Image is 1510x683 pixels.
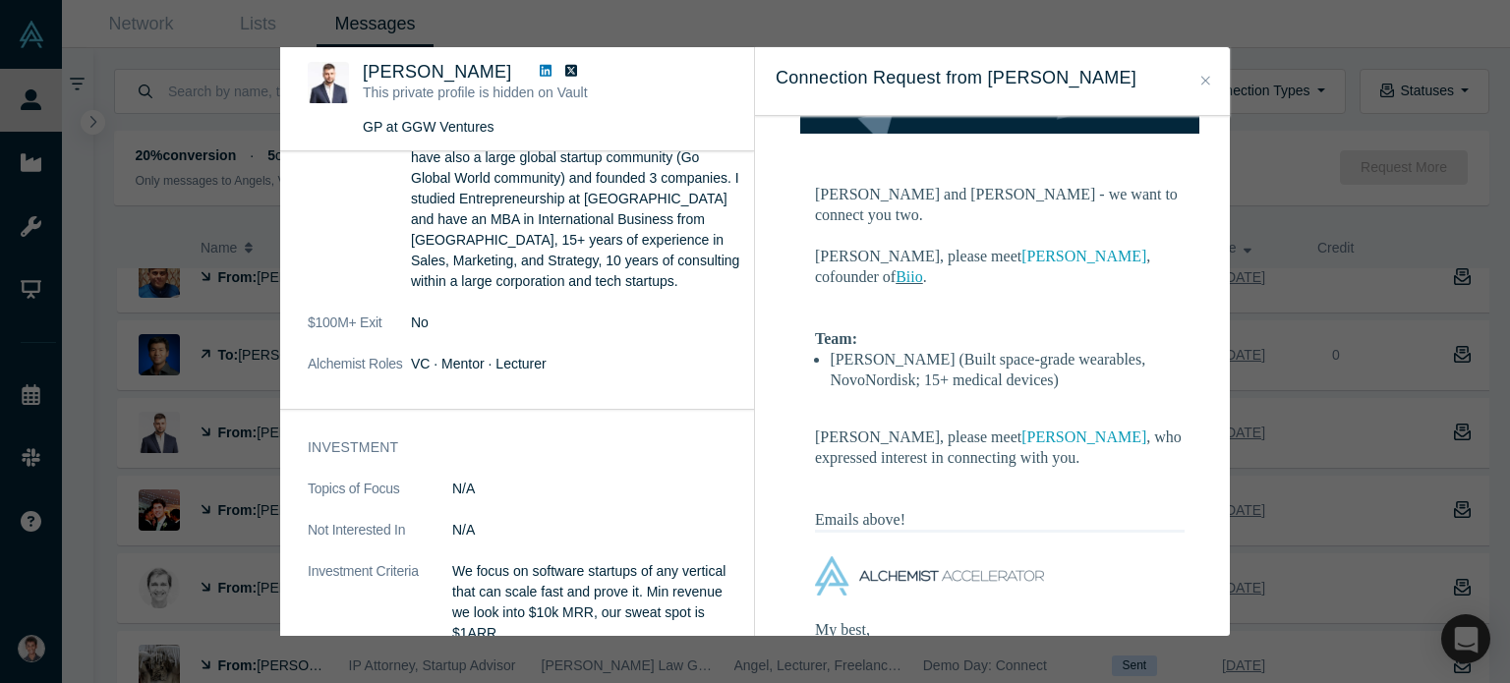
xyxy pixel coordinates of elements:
img: alchemist [815,556,1044,596]
dt: $100M+ Exit [308,313,411,354]
img: Danil Kislinskiy's Profile Image [308,62,349,103]
div: [PERSON_NAME], please meet , who expressed interest in connecting with you. [815,427,1185,468]
dt: Summary [308,85,411,313]
dt: Investment Criteria [308,561,452,664]
dd: N/A [452,520,741,541]
b: Team: [815,330,857,347]
a: Biio [896,268,923,285]
p: I’m a serial tech entrepreneur based in [GEOGRAPHIC_DATA] Area, an investor, a Speaker, Mentor, a... [411,85,741,292]
h3: Connection Request from [PERSON_NAME] [776,65,1209,91]
a: [PERSON_NAME] [1021,428,1146,445]
span: [PERSON_NAME] [363,62,512,82]
p: We focus on software startups of any vertical that can scale fast and prove it. Min revenue we lo... [452,561,741,644]
dd: VC · Mentor · Lecturer [411,354,741,374]
dd: N/A [452,479,741,499]
dt: Alchemist Roles [308,354,411,395]
div: Emails above! [815,509,1185,530]
dt: Not Interested In [308,520,452,561]
button: Close [1195,70,1216,92]
div: [PERSON_NAME], please meet , cofounder of . [815,246,1185,287]
div: [PERSON_NAME] and [PERSON_NAME] - we want to connect you two. [815,184,1185,225]
li: [PERSON_NAME] (Built space-grade wearables, NovoNordisk; 15+ medical devices) [830,349,1185,390]
a: [PERSON_NAME] [1021,248,1146,264]
p: This private profile is hidden on Vault [363,83,671,103]
h3: Investment [308,437,714,458]
span: GP at GGW Ventures [363,119,494,135]
dd: No [411,313,741,333]
dt: Topics of Focus [308,479,452,520]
